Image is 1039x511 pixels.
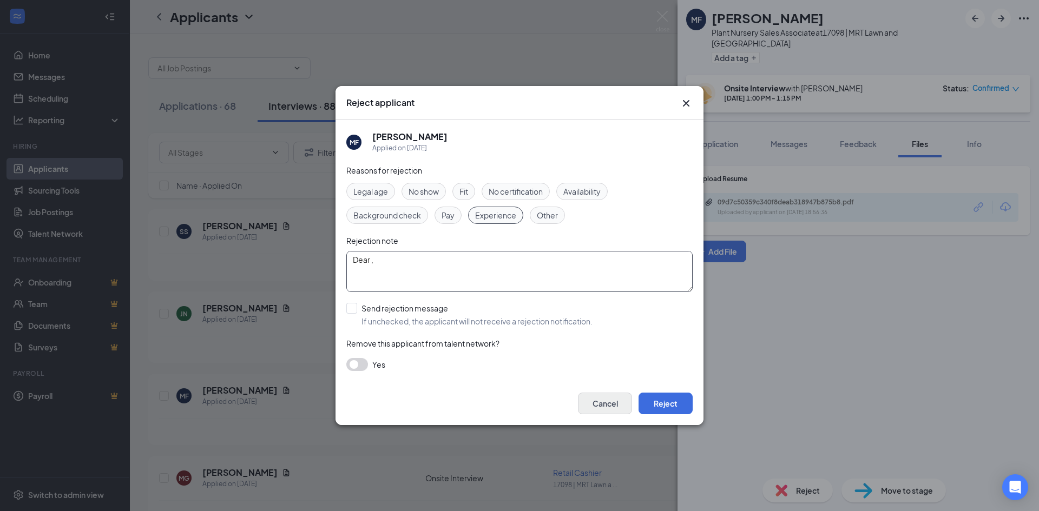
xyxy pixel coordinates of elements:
svg: Cross [680,97,693,110]
span: Remove this applicant from talent network? [346,339,499,348]
span: Experience [475,209,516,221]
span: Availability [563,185,601,197]
button: Reject [639,393,693,414]
button: Cancel [578,393,632,414]
span: No certification [489,185,543,197]
h5: [PERSON_NAME] [372,131,448,143]
div: MF [350,138,359,147]
h3: Reject applicant [346,97,415,109]
span: No show [409,185,439,197]
div: Open Intercom Messenger [1002,474,1028,500]
span: Yes [372,358,385,371]
span: Pay [442,209,455,221]
span: Background check [353,209,421,221]
span: Rejection note [346,236,398,245]
span: Fit [459,185,468,197]
button: Close [680,97,693,110]
div: Applied on [DATE] [372,143,448,154]
span: Reasons for rejection [346,165,422,175]
span: Other [537,209,558,221]
textarea: Dear , Thank you for your interest in the position at [GEOGRAPHIC_DATA]. After reviewing your app... [346,251,693,292]
span: Legal age [353,185,388,197]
